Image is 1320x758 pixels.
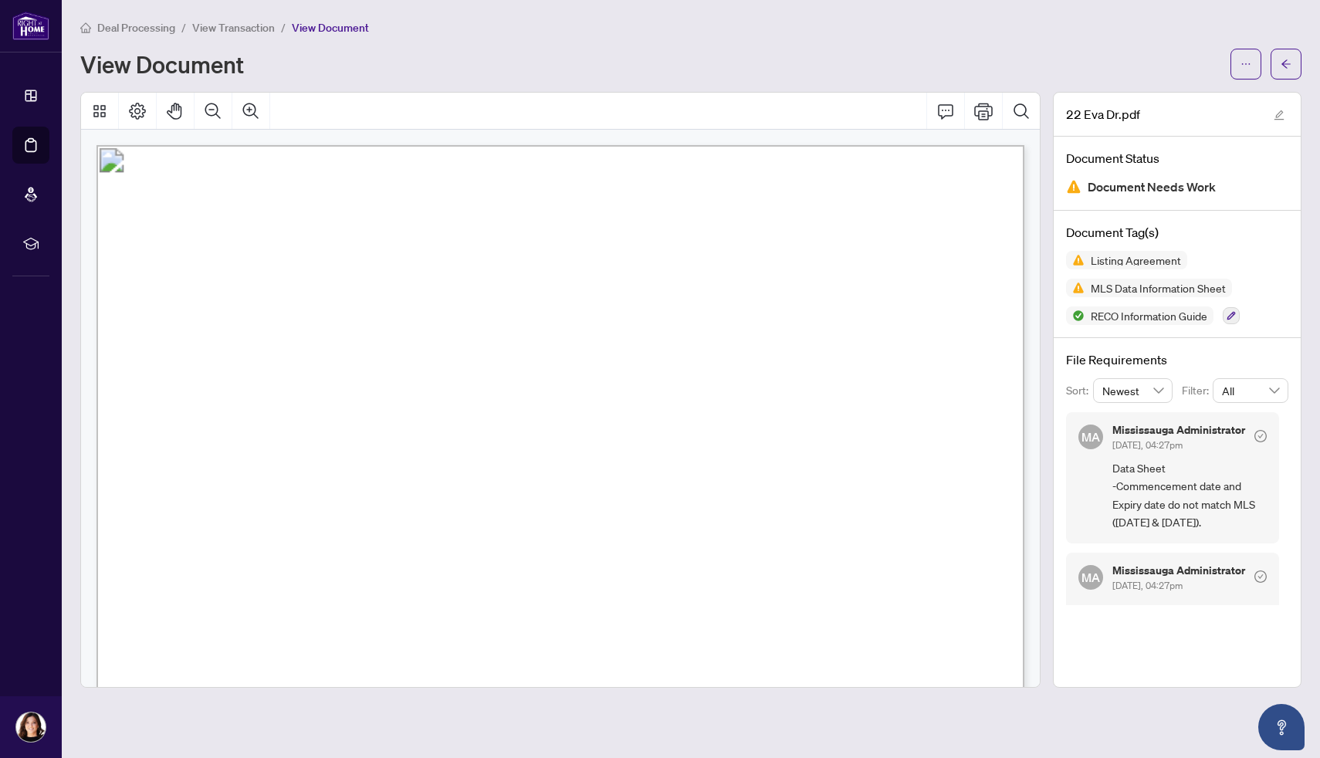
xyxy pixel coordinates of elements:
[16,712,46,742] img: Profile Icon
[1281,59,1291,69] span: arrow-left
[1066,105,1140,124] span: 22 Eva Dr.pdf
[1085,255,1187,266] span: Listing Agreement
[97,21,175,35] span: Deal Processing
[192,21,275,35] span: View Transaction
[1112,439,1183,451] span: [DATE], 04:27pm
[181,19,186,36] li: /
[80,22,91,33] span: home
[1066,279,1085,297] img: Status Icon
[1066,179,1081,195] img: Document Status
[1112,565,1245,576] h5: Mississauga Administrator
[1182,382,1213,399] p: Filter:
[1258,704,1305,750] button: Open asap
[12,12,49,40] img: logo
[1112,600,1267,672] span: Listing Agreement -Commencement date and Expiry date do not match MLS ([DATE] & [DATE]).
[1066,223,1288,242] h4: Document Tag(s)
[1112,459,1267,532] span: Data Sheet -Commencement date and Expiry date do not match MLS ([DATE] & [DATE]).
[1066,382,1093,399] p: Sort:
[1066,251,1085,269] img: Status Icon
[1102,379,1164,402] span: Newest
[1254,430,1267,442] span: check-circle
[1240,59,1251,69] span: ellipsis
[1274,110,1284,120] span: edit
[1254,570,1267,583] span: check-circle
[1066,350,1288,369] h4: File Requirements
[1112,425,1245,435] h5: Mississauga Administrator
[281,19,286,36] li: /
[1085,283,1232,293] span: MLS Data Information Sheet
[1085,310,1213,321] span: RECO Information Guide
[1066,149,1288,168] h4: Document Status
[1112,580,1183,591] span: [DATE], 04:27pm
[292,21,369,35] span: View Document
[1222,379,1279,402] span: All
[1088,177,1216,198] span: Document Needs Work
[80,52,244,76] h1: View Document
[1081,568,1100,587] span: MA
[1081,428,1100,446] span: MA
[1066,306,1085,325] img: Status Icon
